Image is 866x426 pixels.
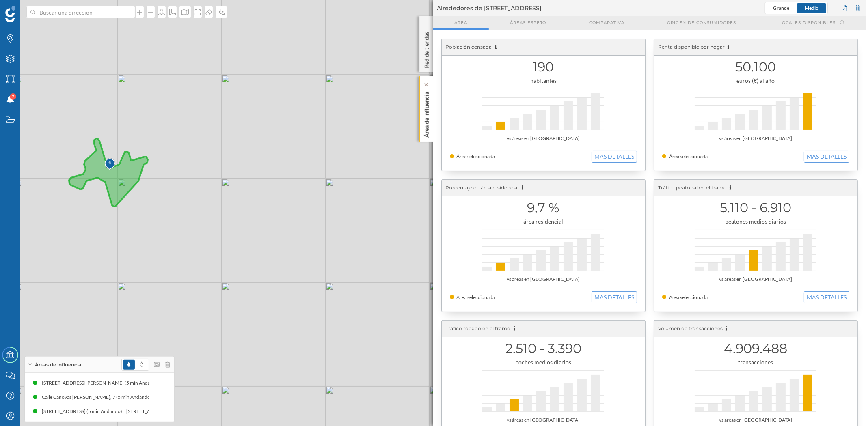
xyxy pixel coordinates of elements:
span: Origen de consumidores [667,19,736,26]
div: [STREET_ADDRESS] (5 min Andando) [126,407,211,415]
span: Área seleccionada [457,153,495,159]
div: Población censada [442,39,645,56]
span: Área seleccionada [669,294,708,300]
button: MAS DETALLES [592,151,637,163]
h1: 5.110 - 6.910 [662,200,849,215]
div: vs áreas en [GEOGRAPHIC_DATA] [450,275,637,283]
div: vs áreas en [GEOGRAPHIC_DATA] [662,134,849,142]
h1: 50.100 [662,59,849,75]
div: coches medios diarios [450,358,637,366]
p: Red de tiendas [422,28,430,68]
div: área residencial [450,217,637,226]
div: habitantes [450,77,637,85]
button: MAS DETALLES [804,291,849,303]
img: Geoblink Logo [5,6,15,22]
span: Áreas de influencia [35,361,81,368]
div: Tráfico peatonal en el tramo [654,180,857,196]
h1: 9,7 % [450,200,637,215]
div: Volumen de transacciones [654,321,857,337]
div: [STREET_ADDRESS][PERSON_NAME] (5 min Andando) [42,379,164,387]
span: Área seleccionada [457,294,495,300]
div: peatones medios diarios [662,217,849,226]
div: Porcentaje de área residencial [442,180,645,196]
span: Áreas espejo [510,19,546,26]
h1: 190 [450,59,637,75]
div: Tráfico rodado en el tramo [442,321,645,337]
div: vs áreas en [GEOGRAPHIC_DATA] [450,134,637,142]
h1: 2.510 - 3.390 [450,341,637,356]
div: Calle Cánovas [PERSON_NAME], 7 (5 min Andando) [42,393,156,401]
div: [STREET_ADDRESS] (5 min Andando) [42,407,126,415]
div: transacciones [662,358,849,366]
span: Area [454,19,467,26]
span: Grande [773,5,789,11]
p: Área de influencia [422,88,430,138]
button: MAS DETALLES [592,291,637,303]
span: 7 [12,93,14,101]
div: Renta disponible por hogar [654,39,857,56]
div: euros (€) al año [662,77,849,85]
img: Marker [105,156,115,172]
span: Comparativa [589,19,624,26]
div: vs áreas en [GEOGRAPHIC_DATA] [450,416,637,424]
span: Locales disponibles [779,19,836,26]
div: vs áreas en [GEOGRAPHIC_DATA] [662,275,849,283]
span: Soporte [16,6,45,13]
h1: 4.909.488 [662,341,849,356]
button: MAS DETALLES [804,151,849,163]
span: Área seleccionada [669,153,708,159]
span: Alrededores de [STREET_ADDRESS] [437,4,542,12]
div: vs áreas en [GEOGRAPHIC_DATA] [662,416,849,424]
span: Medio [805,5,818,11]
